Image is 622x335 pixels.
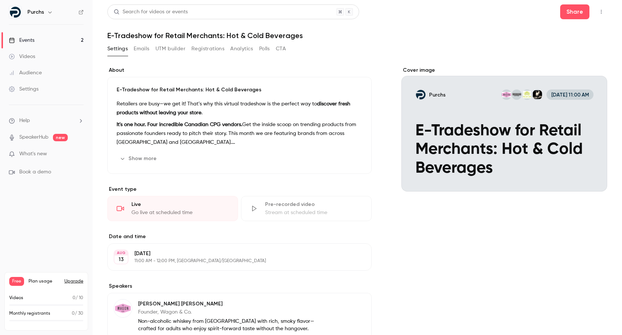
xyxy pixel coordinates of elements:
div: Live [131,201,229,208]
p: Non-alcoholic whiskey from [GEOGRAPHIC_DATA] with rich, smoky flavor—crafted for adults who enjoy... [138,318,324,332]
button: Upgrade [64,278,83,284]
iframe: Noticeable Trigger [75,151,84,158]
p: [PERSON_NAME] [PERSON_NAME] [138,300,324,308]
label: Cover image [401,67,607,74]
span: 0 [73,296,76,300]
button: Edit [338,299,365,311]
a: SpeakerHub [19,133,49,141]
div: Pre-recorded video [265,201,362,208]
button: Share [560,4,589,19]
button: CTA [276,43,286,55]
span: Book a demo [19,168,51,176]
p: Founder, Wagon & Co. [138,308,324,316]
p: 11:00 AM - 12:00 PM, [GEOGRAPHIC_DATA]/[GEOGRAPHIC_DATA] [134,258,332,264]
span: Help [19,117,30,125]
span: Free [9,277,24,286]
div: Go live at scheduled time [131,209,229,216]
div: AUG [114,250,128,256]
section: Cover image [401,67,607,192]
span: new [53,134,68,141]
label: Date and time [107,233,372,240]
div: Stream at scheduled time [265,209,362,216]
p: Videos [9,295,23,301]
div: LiveGo live at scheduled time [107,196,238,221]
label: Speakers [107,282,372,290]
p: / 10 [73,295,83,301]
img: Zachary Fritze [114,300,132,317]
div: Events [9,37,34,44]
p: / 30 [72,310,83,317]
p: Monthly registrants [9,310,50,317]
div: Audience [9,69,42,77]
h1: E-Tradeshow for Retail Merchants: Hot & Cold Beverages [107,31,607,40]
p: Get the inside scoop on trending products from passionate founders ready to pitch their story. Th... [117,120,362,147]
p: 13 [118,256,124,263]
span: 0 [72,311,75,316]
button: UTM builder [155,43,185,55]
div: Pre-recorded videoStream at scheduled time [241,196,372,221]
button: Analytics [230,43,253,55]
button: Polls [259,43,270,55]
button: Emails [134,43,149,55]
p: E-Tradeshow for Retail Merchants: Hot & Cold Beverages [117,86,362,94]
button: Settings [107,43,128,55]
p: Event type [107,186,372,193]
strong: It's one hour. Four incredible Canadian CPG vendors. [117,122,242,127]
button: E-Tradeshow for Retail Merchants: Hot & Cold BeveragesPurchsTrevor JordanTrevor JordanKaren Hales... [586,171,601,186]
span: What's new [19,150,47,158]
div: Settings [9,85,39,93]
h6: Purchs [27,9,44,16]
div: Search for videos or events [114,8,188,16]
label: About [107,67,372,74]
button: Show more [117,153,161,165]
button: Registrations [191,43,224,55]
p: [DATE] [134,250,332,257]
div: Videos [9,53,35,60]
span: Plan usage [29,278,60,284]
li: help-dropdown-opener [9,117,84,125]
p: Retailers are busy—we get it! That’s why this virtual tradeshow is the perfect way to . [117,99,362,117]
img: Purchs [9,6,21,18]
